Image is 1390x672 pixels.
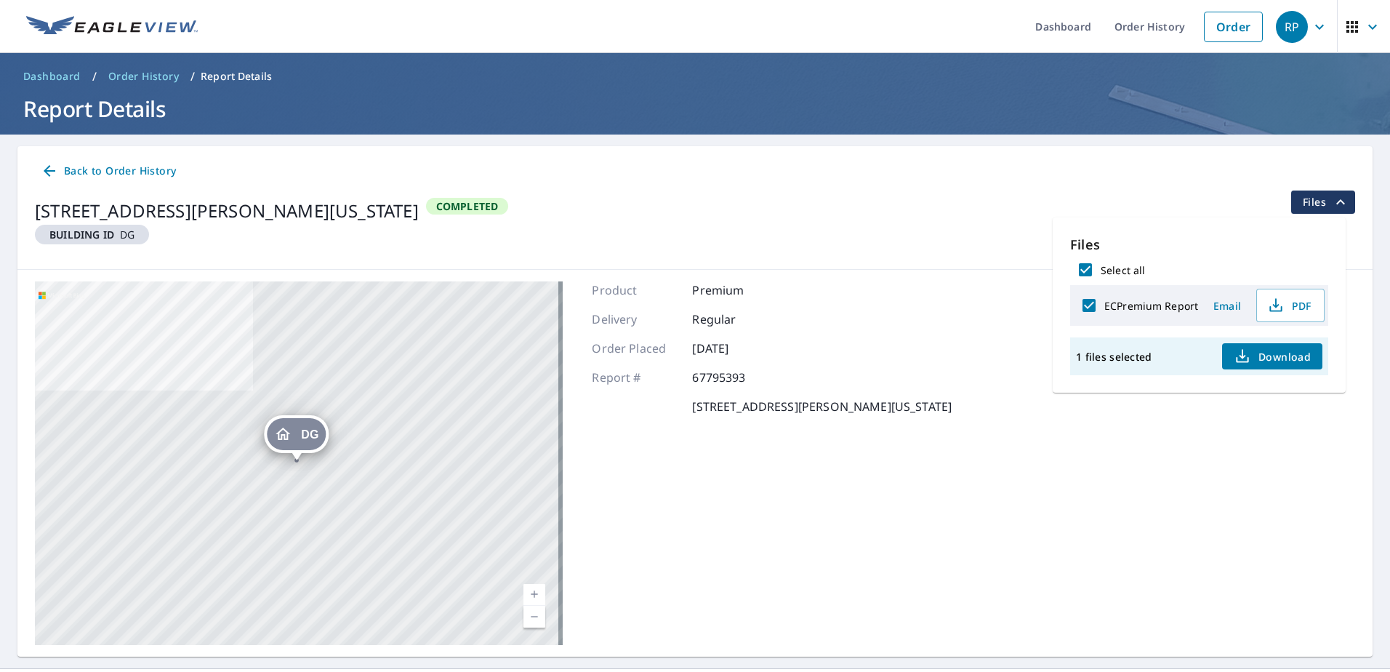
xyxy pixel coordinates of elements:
p: 1 files selected [1076,350,1152,364]
p: Order Placed [592,340,679,357]
button: filesDropdownBtn-67795393 [1290,191,1355,214]
a: Current Level 17, Zoom In [523,584,545,606]
a: Dashboard [17,65,87,88]
p: Premium [692,281,779,299]
span: Files [1303,193,1349,211]
p: [STREET_ADDRESS][PERSON_NAME][US_STATE] [692,398,952,415]
div: [STREET_ADDRESS][PERSON_NAME][US_STATE] [35,198,419,224]
span: DG [301,429,318,440]
h1: Report Details [17,94,1373,124]
button: Email [1204,295,1250,317]
label: Select all [1101,263,1145,277]
nav: breadcrumb [17,65,1373,88]
span: Back to Order History [41,162,176,180]
label: ECPremium Report [1104,299,1198,313]
p: Report # [592,369,679,386]
span: Dashboard [23,69,81,84]
a: Current Level 17, Zoom Out [523,606,545,628]
p: Product [592,281,679,299]
span: Completed [427,199,507,213]
p: Report Details [201,69,272,84]
span: Download [1234,348,1311,365]
div: Dropped pin, building DG, Residential property, 59181 Kittle Rd Washington, MI 48094 [264,415,329,460]
p: [DATE] [692,340,779,357]
img: EV Logo [26,16,198,38]
a: Back to Order History [35,158,182,185]
p: Files [1070,235,1328,255]
a: Order [1204,12,1263,42]
p: 67795393 [692,369,779,386]
span: Email [1210,299,1245,313]
p: Delivery [592,311,679,328]
li: / [92,68,97,85]
p: Regular [692,311,779,328]
span: Order History [108,69,179,84]
em: Building ID [49,228,114,241]
a: Order History [103,65,185,88]
li: / [190,68,195,85]
button: Download [1222,343,1322,369]
div: RP [1276,11,1308,43]
span: PDF [1266,297,1312,314]
span: DG [41,228,143,241]
button: PDF [1256,289,1325,322]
